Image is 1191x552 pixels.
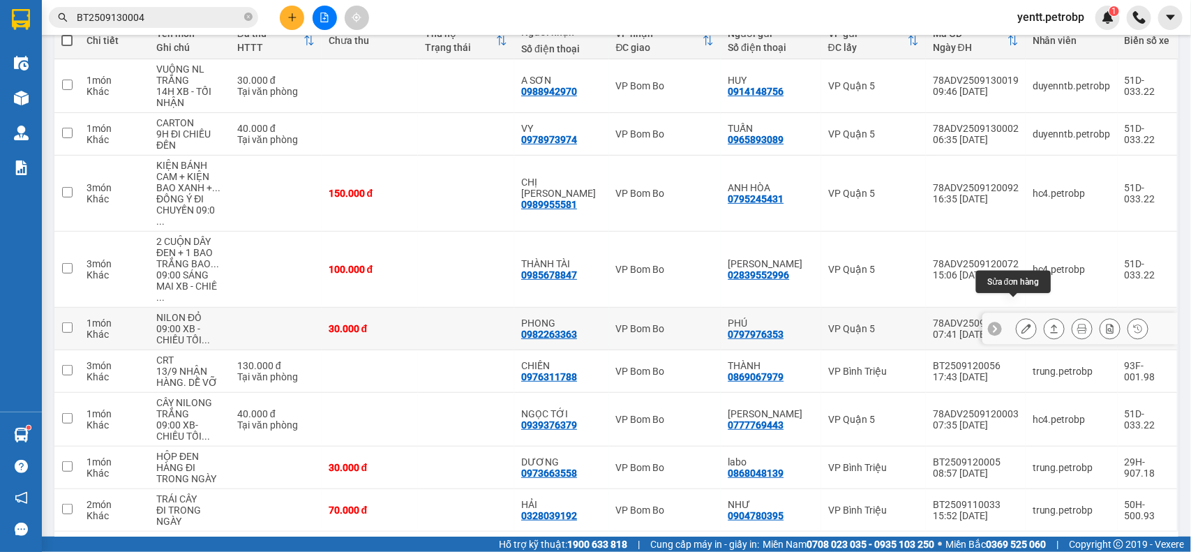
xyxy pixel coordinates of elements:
[156,355,223,366] div: CRT
[211,258,219,269] span: ...
[15,491,28,505] span: notification
[728,193,784,204] div: 0795245431
[156,236,223,269] div: 2 CUỘN DÂY ĐEN + 1 BAO TRẮNG BAO TRẮNG
[828,462,919,473] div: VP Bình Triệu
[933,258,1019,269] div: 78ADV2509120072
[728,134,784,145] div: 0965893089
[156,505,223,527] div: ĐI TRONG NGÀY
[828,264,919,275] div: VP Quận 5
[1125,182,1170,204] div: 51D-033.22
[728,371,784,382] div: 0869067979
[87,75,142,86] div: 1 món
[14,91,29,105] img: warehouse-icon
[156,86,223,108] div: 14H XB - TỐI NHẬN
[87,499,142,510] div: 2 món
[237,86,315,97] div: Tại văn phòng
[87,134,142,145] div: Khác
[12,9,30,30] img: logo-vxr
[933,318,1019,329] div: 78ADV2509130006
[280,6,304,30] button: plus
[156,42,223,53] div: Ghi chú
[1102,11,1114,24] img: icon-new-feature
[933,329,1019,340] div: 07:41 [DATE]
[521,468,577,479] div: 0973663558
[1033,128,1111,140] div: duyenntb.petrobp
[521,408,601,419] div: NGỌC TỚI
[616,128,714,140] div: VP Bom Bo
[156,117,223,128] div: CARTON
[87,329,142,340] div: Khác
[728,468,784,479] div: 0868048139
[728,258,814,269] div: CTY QUANG TƯỜNG
[828,188,919,199] div: VP Quận 5
[15,523,28,536] span: message
[521,419,577,431] div: 0939376379
[244,11,253,24] span: close-circle
[156,451,223,462] div: HỘP ĐEN
[728,75,814,86] div: HUY
[244,13,253,21] span: close-circle
[237,419,315,431] div: Tại văn phòng
[499,537,627,552] span: Hỗ trợ kỹ thuật:
[933,123,1019,134] div: 78ADV2509130002
[230,22,322,59] th: Toggle SortBy
[521,318,601,329] div: PHONG
[14,56,29,70] img: warehouse-icon
[933,86,1019,97] div: 09:46 [DATE]
[287,13,297,22] span: plus
[1109,6,1119,16] sup: 1
[237,408,315,419] div: 40.000 đ
[345,6,369,30] button: aim
[728,360,814,371] div: THÀNH
[521,43,601,54] div: Số điện thoại
[156,128,223,151] div: 9H ĐI CHIỀU ĐẾN
[521,199,577,210] div: 0989955581
[1056,537,1058,552] span: |
[1033,505,1111,516] div: trung.petrobp
[1033,366,1111,377] div: trung.petrobp
[87,123,142,134] div: 1 món
[828,128,919,140] div: VP Quận 5
[87,408,142,419] div: 1 món
[616,80,714,91] div: VP Bom Bo
[521,499,601,510] div: HẢI
[521,456,601,468] div: DƯƠNG
[945,537,1046,552] span: Miền Bắc
[933,360,1019,371] div: BT2509120056
[616,366,714,377] div: VP Bom Bo
[828,366,919,377] div: VP Bình Triệu
[329,264,411,275] div: 100.000 đ
[521,329,577,340] div: 0982263363
[87,419,142,431] div: Khác
[320,13,329,22] span: file-add
[828,80,919,91] div: VP Quận 5
[763,537,934,552] span: Miền Nam
[156,269,223,303] div: 09:00 SÁNG MAI XB - CHIỀU TỐI MAI NHẬN
[58,13,68,22] span: search
[425,42,496,53] div: Trạng thái
[521,86,577,97] div: 0988942970
[156,419,223,442] div: 09:00 XB- CHIỀU TỐI NHẬN - KHÁCH TỰ ĐÓNG GÓI - MÓP MÉO KHÔNG ĐẢM BẢO - ĐÃ BÁO KHÁCH
[986,539,1046,550] strong: 0369 525 060
[1111,6,1116,16] span: 1
[1033,414,1111,425] div: hc4.petrobp
[156,160,223,193] div: KIỆN BÁNH CAM + KIỆN BAO XANH + THÙNG BAO XANH
[521,177,601,199] div: CHỊ TƯỜNG
[828,42,908,53] div: ĐC lấy
[156,312,223,323] div: NILON ĐỎ
[237,371,315,382] div: Tại văn phòng
[609,22,721,59] th: Toggle SortBy
[521,134,577,145] div: 0978973974
[87,371,142,382] div: Khác
[521,75,601,86] div: A SƠN
[313,6,337,30] button: file-add
[1125,408,1170,431] div: 51D-033.22
[237,360,315,371] div: 130.000 đ
[329,188,411,199] div: 150.000 đ
[27,426,31,430] sup: 1
[933,419,1019,431] div: 07:35 [DATE]
[352,13,361,22] span: aim
[1133,11,1146,24] img: phone-icon
[807,539,934,550] strong: 0708 023 035 - 0935 103 250
[14,161,29,175] img: solution-icon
